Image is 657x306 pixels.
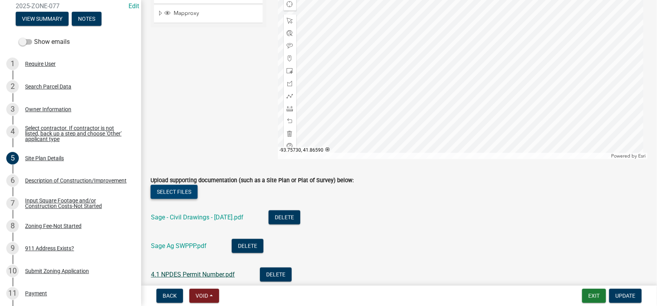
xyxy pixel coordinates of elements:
div: 1 [6,58,19,70]
wm-modal-confirm: Delete Document [269,214,300,221]
button: Notes [72,12,102,26]
button: Delete [269,210,300,225]
label: Show emails [19,37,70,47]
a: Sage - Civil Drawings - [DATE].pdf [151,214,243,221]
wm-modal-confirm: Delete Document [260,271,292,279]
button: Back [156,289,183,303]
div: Search Parcel Data [25,84,71,89]
wm-modal-confirm: Delete Document [232,243,263,250]
div: Owner Information [25,107,71,112]
button: Select files [151,185,198,199]
div: 2 [6,80,19,93]
span: Update [615,293,635,299]
div: 3 [6,103,19,116]
wm-modal-confirm: Summary [16,16,69,22]
span: Expand [157,10,163,18]
div: 6 [6,174,19,187]
button: Update [609,289,642,303]
div: Mapproxy [163,10,260,18]
a: Esri [638,153,646,159]
div: Payment [25,291,47,296]
a: Sage Ag SWPPP.pdf [151,242,207,250]
li: Mapproxy [154,5,263,23]
div: Submit Zoning Application [25,268,89,274]
div: 8 [6,220,19,232]
div: Site Plan Details [25,156,64,161]
wm-modal-confirm: Notes [72,16,102,22]
wm-modal-confirm: Edit Application Number [129,2,139,10]
a: 4.1 NPDES Permit Number.pdf [151,271,235,278]
div: Description of Construction/Improvement [25,178,127,183]
div: Powered by [609,153,648,159]
button: View Summary [16,12,69,26]
div: 4 [6,125,19,138]
span: Mapproxy [172,10,260,17]
span: 2025-ZONE-077 [16,2,125,10]
div: 10 [6,265,19,277]
div: 911 Address Exists? [25,246,74,251]
div: 5 [6,152,19,165]
div: Select contractor. If contractor is not listed, back up a step and choose 'Other' applicant type [25,125,129,142]
div: 11 [6,287,19,300]
div: 9 [6,242,19,255]
button: Exit [582,289,606,303]
button: Void [189,289,219,303]
a: Edit [129,2,139,10]
button: Delete [260,268,292,282]
div: Require User [25,61,56,67]
span: Back [163,293,177,299]
div: Input Square Footage and/or Construction Costs-Not Started [25,198,129,209]
div: Zoning Fee-Not Started [25,223,82,229]
label: Upload supporting documentation (such as a Site Plan or Plat of Survey) below: [151,178,354,183]
div: 7 [6,197,19,210]
button: Delete [232,239,263,253]
span: Void [196,293,208,299]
